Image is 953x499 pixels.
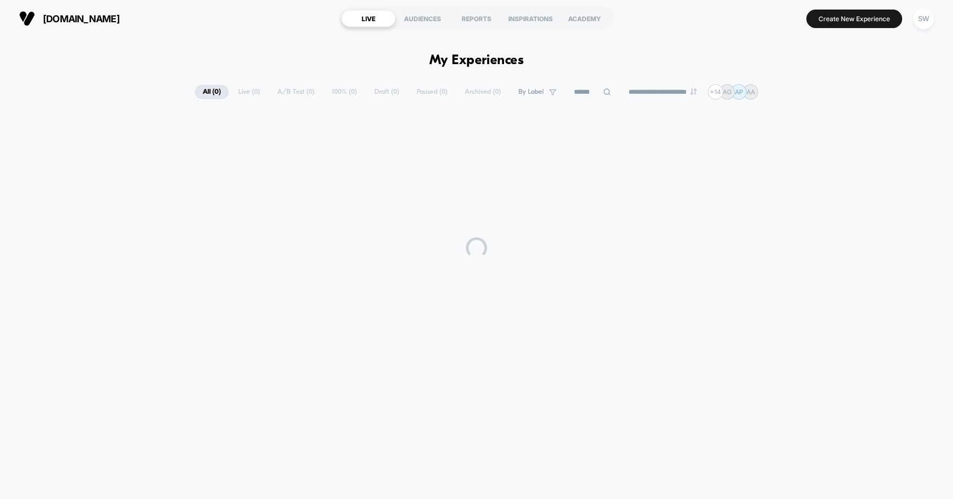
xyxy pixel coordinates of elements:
img: end [690,88,697,95]
img: Visually logo [19,11,35,26]
div: REPORTS [449,10,504,27]
div: ACADEMY [558,10,612,27]
p: AG [723,88,732,96]
button: [DOMAIN_NAME] [16,10,123,27]
div: LIVE [341,10,395,27]
div: SW [913,8,934,29]
p: AP [735,88,743,96]
span: All ( 0 ) [195,85,229,99]
div: INSPIRATIONS [504,10,558,27]
button: Create New Experience [806,10,902,28]
div: + 14 [708,84,723,100]
button: SW [910,8,937,30]
span: [DOMAIN_NAME] [43,13,120,24]
span: By Label [518,88,544,96]
div: AUDIENCES [395,10,449,27]
p: AA [747,88,755,96]
h1: My Experiences [429,53,524,68]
